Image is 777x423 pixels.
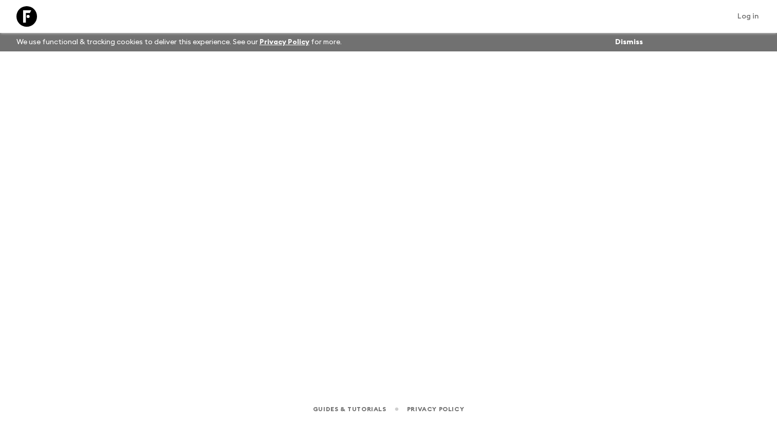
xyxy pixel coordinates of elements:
a: Log in [732,9,765,24]
a: Privacy Policy [407,403,464,415]
button: Dismiss [613,35,645,49]
a: Privacy Policy [260,39,309,46]
a: Guides & Tutorials [313,403,386,415]
p: We use functional & tracking cookies to deliver this experience. See our for more. [12,33,346,51]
